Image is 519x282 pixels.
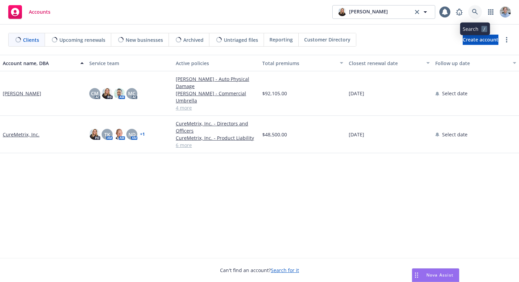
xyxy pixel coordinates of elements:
a: CureMetrix, Inc. - Product Liability [176,134,257,142]
button: Closest renewal date [346,55,432,71]
span: Archived [183,36,204,44]
button: Active policies [173,55,259,71]
div: Total premiums [262,60,336,67]
button: Total premiums [259,55,346,71]
span: Can't find an account? [220,267,299,274]
span: Upcoming renewals [59,36,105,44]
div: Follow up date [435,60,509,67]
div: Active policies [176,60,257,67]
a: + 1 [140,132,145,136]
span: New businesses [126,36,163,44]
a: [PERSON_NAME] - Commercial Umbrella [176,90,257,104]
span: [DATE] [349,131,364,138]
a: Search [468,5,482,19]
a: Switch app [484,5,498,19]
span: CM [91,90,99,97]
a: more [503,36,511,44]
span: MC [128,90,136,97]
img: photo [114,129,125,140]
span: $92,105.00 [262,90,287,97]
span: Clients [23,36,39,44]
span: [PERSON_NAME] [349,8,388,16]
img: photo [338,8,346,16]
a: 6 more [176,142,257,149]
span: Untriaged files [224,36,258,44]
button: Nova Assist [412,268,459,282]
img: photo [89,129,100,140]
a: CureMetrix, Inc. [3,131,39,138]
a: [PERSON_NAME] [3,90,41,97]
a: Report a Bug [452,5,466,19]
span: Customer Directory [304,36,350,43]
span: TK [104,131,110,138]
a: Create account [463,35,498,45]
span: Reporting [269,36,293,43]
span: Nova Assist [426,272,453,278]
div: Service team [89,60,170,67]
div: Drag to move [412,269,421,282]
a: [PERSON_NAME] - Auto Physical Damage [176,75,257,90]
a: Search for it [271,267,299,273]
img: photo [114,88,125,99]
span: [DATE] [349,90,364,97]
span: Select date [442,131,468,138]
button: Service team [86,55,173,71]
a: clear selection [413,8,421,16]
img: photo [500,7,511,17]
button: photo[PERSON_NAME]clear selection [332,5,435,19]
div: Account name, DBA [3,60,76,67]
div: Closest renewal date [349,60,422,67]
button: Follow up date [432,55,519,71]
span: Accounts [29,9,50,15]
a: CureMetrix, Inc. - Directors and Officers [176,120,257,134]
a: Accounts [5,2,53,22]
span: $48,500.00 [262,131,287,138]
img: photo [102,88,113,99]
span: ND [128,131,136,138]
span: Select date [442,90,468,97]
a: 4 more [176,104,257,111]
span: Create account [463,33,498,46]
